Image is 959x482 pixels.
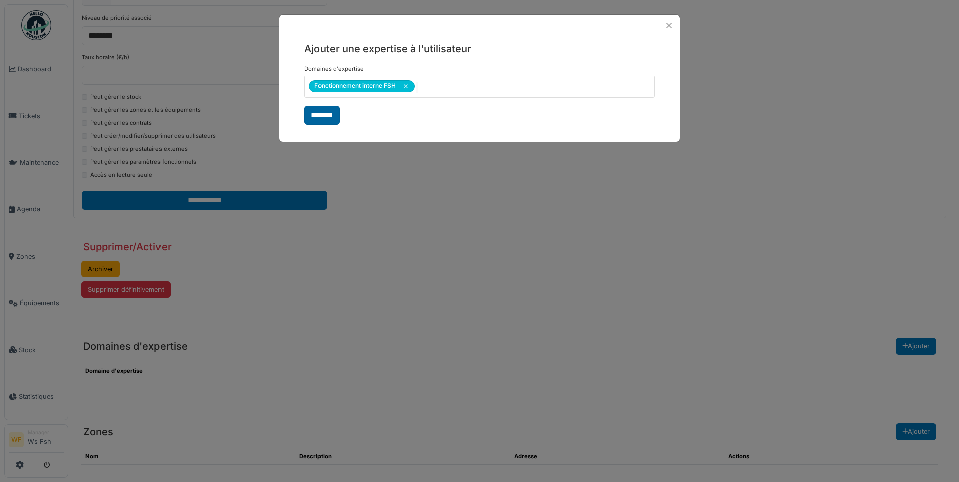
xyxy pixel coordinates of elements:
div: Fonctionnement interne FSH [309,80,415,92]
input: null [416,82,418,93]
button: Remove item: '983' [400,83,411,90]
label: Domaines d'expertise [304,66,364,72]
h5: Ajouter une expertise à l'utilisateur [304,41,655,56]
button: Close [662,19,676,32]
